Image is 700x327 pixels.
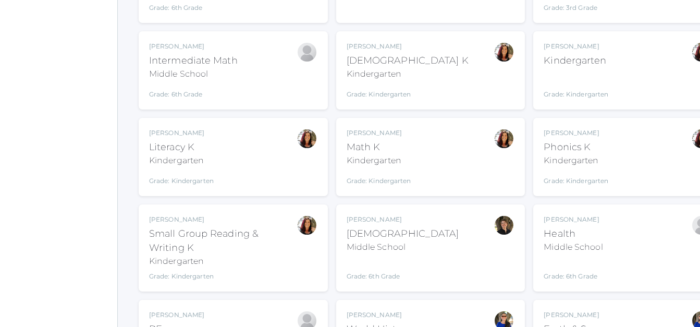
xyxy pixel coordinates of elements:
div: Kindergarten [544,54,608,68]
div: Bonnie Posey [297,42,317,63]
div: Gina Pecor [494,128,514,149]
div: Grade: Kindergarten [149,171,214,186]
div: Grade: Kindergarten [347,171,411,186]
div: Small Group Reading & Writing K [149,227,297,255]
div: Phonics K [544,140,608,154]
div: [DEMOGRAPHIC_DATA] [347,227,459,241]
div: [PERSON_NAME] [149,215,297,224]
div: Grade: Kindergarten [544,171,608,186]
div: Gina Pecor [297,128,317,149]
div: Dianna Renz [494,215,514,236]
div: Grade: Kindergarten [544,72,608,99]
div: Middle School [149,68,238,80]
div: [PERSON_NAME] [149,42,238,51]
div: [PERSON_NAME] [347,310,410,320]
div: Intermediate Math [149,54,238,68]
div: Gina Pecor [297,215,317,236]
div: Kindergarten [544,154,608,167]
div: Grade: 6th Grade [347,258,459,281]
div: Gina Pecor [494,42,514,63]
div: Math K [347,140,411,154]
div: Grade: 6th Grade [149,84,238,99]
div: [PERSON_NAME] [149,128,214,138]
div: Kindergarten [347,68,469,80]
div: Health [544,227,603,241]
div: Middle School [544,241,603,253]
div: [PERSON_NAME] [544,42,608,51]
div: [PERSON_NAME] [544,128,608,138]
div: Kindergarten [149,255,297,268]
div: Literacy K [149,140,214,154]
div: Grade: Kindergarten [149,272,297,281]
div: [PERSON_NAME] [544,310,609,320]
div: Grade: 6th Grade [544,258,603,281]
div: [PERSON_NAME] [347,215,459,224]
div: Kindergarten [149,154,214,167]
div: [PERSON_NAME] [149,310,208,320]
div: Middle School [347,241,459,253]
div: Grade: Kindergarten [347,84,469,99]
div: Kindergarten [347,154,411,167]
div: [PERSON_NAME] [347,42,469,51]
div: [PERSON_NAME] [347,128,411,138]
div: [PERSON_NAME] [544,215,603,224]
div: [DEMOGRAPHIC_DATA] K [347,54,469,68]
